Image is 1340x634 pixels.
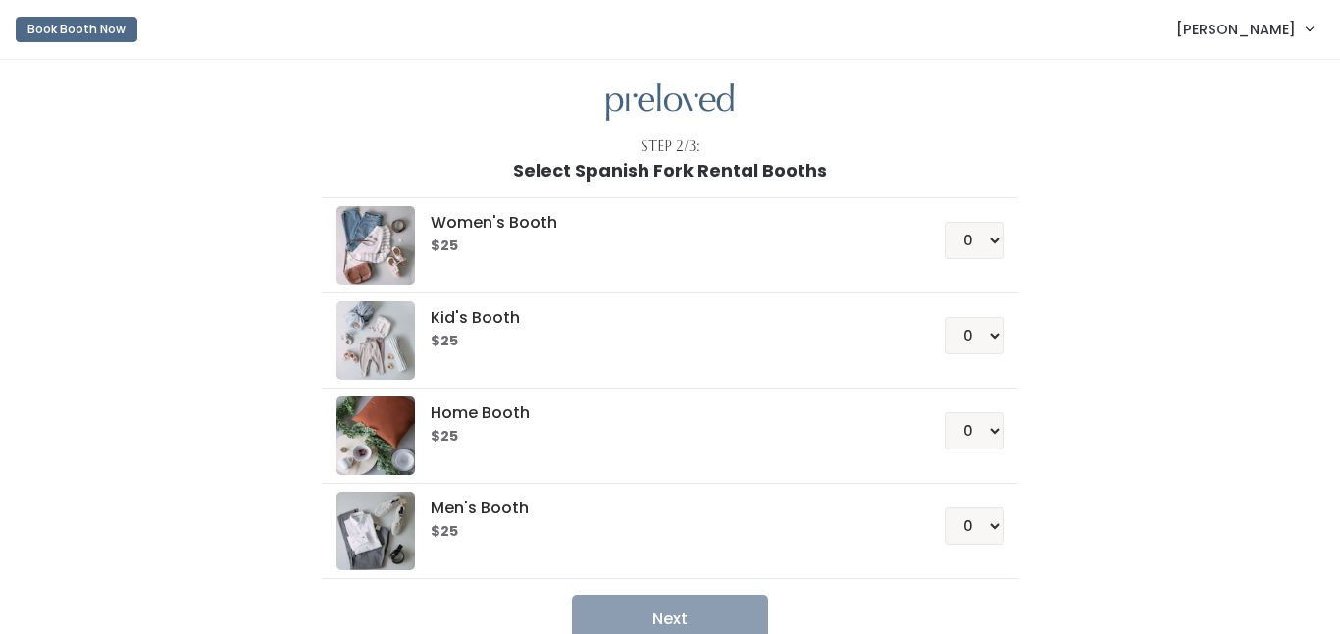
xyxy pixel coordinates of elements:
h6: $25 [431,429,897,445]
img: preloved logo [606,83,734,122]
h5: Men's Booth [431,500,897,517]
img: preloved logo [336,206,415,285]
img: preloved logo [336,301,415,380]
h1: Select Spanish Fork Rental Booths [513,161,827,181]
h5: Home Booth [431,404,897,422]
h5: Kid's Booth [431,309,897,327]
a: Book Booth Now [16,8,137,51]
div: Step 2/3: [641,136,700,157]
h6: $25 [431,524,897,540]
img: preloved logo [336,492,415,570]
span: [PERSON_NAME] [1176,19,1296,40]
h6: $25 [431,334,897,349]
button: Book Booth Now [16,17,137,42]
h6: $25 [431,238,897,254]
img: preloved logo [336,396,415,475]
h5: Women's Booth [431,214,897,232]
a: [PERSON_NAME] [1157,8,1332,50]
